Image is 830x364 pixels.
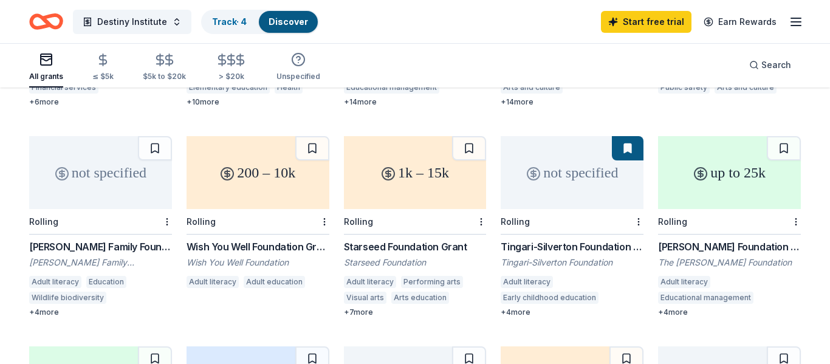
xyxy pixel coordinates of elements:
[344,276,396,288] div: Adult literacy
[187,136,329,292] a: 200 – 10kRollingWish You Well Foundation GrantWish You Well FoundationAdult literacyAdult education
[73,10,191,34] button: Destiny Institute
[344,136,487,317] a: 1k – 15kRollingStarseed Foundation GrantStarseed FoundationAdult literacyPerforming artsVisual ar...
[344,292,386,304] div: Visual arts
[658,239,801,254] div: [PERSON_NAME] Foundation Grants
[275,81,303,94] div: Health
[501,136,643,209] div: not specified
[201,10,319,34] button: Track· 4Discover
[344,256,487,269] div: Starseed Foundation
[29,256,172,269] div: [PERSON_NAME] Family Foundation Inc
[187,216,216,227] div: Rolling
[92,72,114,81] div: ≤ $5k
[29,292,106,304] div: Wildlife biodiversity
[212,16,247,27] a: Track· 4
[696,11,784,33] a: Earn Rewards
[501,81,563,94] div: Arts and culture
[29,136,172,317] a: not specifiedRolling[PERSON_NAME] Family Foundation Grants[PERSON_NAME] Family Foundation IncAdul...
[86,276,126,288] div: Education
[391,292,449,304] div: Arts education
[215,48,247,88] button: > $20k
[29,47,63,88] button: All grants
[187,81,270,94] div: Elementary education
[501,216,530,227] div: Rolling
[244,276,305,288] div: Adult education
[401,276,463,288] div: Performing arts
[143,72,186,81] div: $5k to $20k
[658,292,753,304] div: Educational management
[92,48,114,88] button: ≤ $5k
[187,136,329,209] div: 200 – 10k
[658,256,801,269] div: The [PERSON_NAME] Foundation
[29,239,172,254] div: [PERSON_NAME] Family Foundation Grants
[658,81,710,94] div: Public safety
[658,276,710,288] div: Adult literacy
[344,216,373,227] div: Rolling
[501,239,643,254] div: Tingari-Silverton Foundation Grant
[29,7,63,36] a: Home
[187,256,329,269] div: Wish You Well Foundation
[344,239,487,254] div: Starseed Foundation Grant
[29,72,63,81] div: All grants
[29,307,172,317] div: + 4 more
[739,53,801,77] button: Search
[501,136,643,317] a: not specifiedRollingTingari-Silverton Foundation GrantTingari-Silverton FoundationAdult literacyE...
[501,256,643,269] div: Tingari-Silverton Foundation
[501,97,643,107] div: + 14 more
[658,216,687,227] div: Rolling
[29,216,58,227] div: Rolling
[501,292,598,304] div: Early childhood education
[29,81,98,94] div: Financial services
[187,239,329,254] div: Wish You Well Foundation Grant
[715,81,777,94] div: Arts and culture
[269,16,308,27] a: Discover
[29,97,172,107] div: + 6 more
[501,276,553,288] div: Adult literacy
[344,97,487,107] div: + 14 more
[276,47,320,88] button: Unspecified
[276,72,320,81] div: Unspecified
[29,136,172,209] div: not specified
[143,48,186,88] button: $5k to $20k
[501,307,643,317] div: + 4 more
[344,307,487,317] div: + 7 more
[601,11,691,33] a: Start free trial
[187,97,329,107] div: + 10 more
[344,81,439,94] div: Educational management
[187,276,239,288] div: Adult literacy
[29,276,81,288] div: Adult literacy
[215,72,247,81] div: > $20k
[658,136,801,317] a: up to 25kRolling[PERSON_NAME] Foundation GrantsThe [PERSON_NAME] FoundationAdult literacyEducatio...
[658,136,801,209] div: up to 25k
[761,58,791,72] span: Search
[658,307,801,317] div: + 4 more
[344,136,487,209] div: 1k – 15k
[97,15,167,29] span: Destiny Institute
